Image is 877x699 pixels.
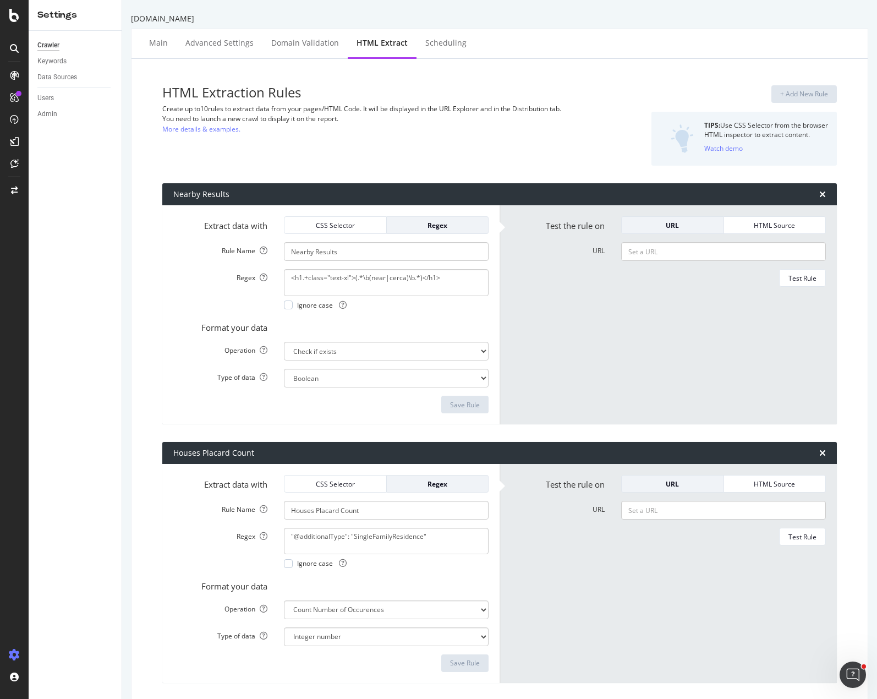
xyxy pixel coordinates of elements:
div: [DOMAIN_NAME] [131,13,868,24]
button: Test Rule [779,528,826,545]
div: Crawler [37,40,59,51]
div: HTML Source [733,221,817,230]
div: Scheduling [425,37,467,48]
a: Users [37,92,114,104]
div: Data Sources [37,72,77,83]
div: times [819,449,826,457]
span: Ignore case [297,559,347,568]
button: CSS Selector [284,216,387,234]
div: Save Rule [450,658,480,668]
label: Type of data [165,369,276,382]
button: Regex [387,475,489,493]
img: DZQOUYU0WpgAAAAASUVORK5CYII= [671,124,694,153]
label: Rule Name [165,501,276,514]
label: Regex [165,528,276,541]
div: You need to launch a new crawl to display it on the report. [162,114,606,123]
button: Save Rule [441,654,489,672]
label: Operation [165,600,276,614]
div: Main [149,37,168,48]
h3: HTML Extraction Rules [162,85,606,100]
a: Crawler [37,40,114,51]
button: CSS Selector [284,475,387,493]
button: URL [621,475,724,493]
div: HTML Source [733,479,817,489]
button: Test Rule [779,269,826,287]
div: + Add New Rule [780,89,828,99]
label: Operation [165,342,276,355]
label: Regex [165,269,276,282]
label: Rule Name [165,242,276,255]
a: Admin [37,108,114,120]
input: Provide a name [284,242,489,261]
button: Save Rule [441,396,489,413]
textarea: "@additionalType": "SingleFamilyResidence" [284,528,489,554]
div: Domain Validation [271,37,339,48]
button: Regex [387,216,489,234]
div: Test Rule [788,274,816,283]
div: Watch demo [704,144,743,153]
label: Extract data with [165,216,276,232]
button: Watch demo [704,139,743,157]
input: Set a URL [621,501,826,520]
div: Advanced Settings [185,37,254,48]
label: Type of data [165,627,276,641]
span: Ignore case [297,301,347,310]
div: Use CSS Selector from the browser [704,121,828,130]
label: Test the rule on [502,475,613,490]
div: CSS Selector [293,479,377,489]
label: Test the rule on [502,216,613,232]
iframe: Intercom live chat [840,662,866,688]
button: HTML Source [724,475,826,493]
label: Format your data [165,318,276,334]
div: URL [631,221,715,230]
div: HTML inspector to extract content. [704,130,828,139]
label: Format your data [165,577,276,592]
input: Provide a name [284,501,489,520]
button: + Add New Rule [771,85,837,103]
input: Set a URL [621,242,826,261]
label: URL [502,242,613,255]
div: HTML Extract [357,37,408,48]
div: Regex [396,221,480,230]
div: Save Rule [450,400,480,409]
textarea: <h1.+class="text-xl">(.*\b(near|cerca)\b.*)</h1> [284,269,489,296]
button: HTML Source [724,216,826,234]
label: Extract data with [165,475,276,490]
label: URL [502,501,613,514]
div: URL [631,479,715,489]
button: URL [621,216,724,234]
div: Houses Placard Count [173,447,254,458]
div: Create up to 10 rules to extract data from your pages/HTML Code. It will be displayed in the URL ... [162,104,606,113]
div: Admin [37,108,57,120]
div: Test Rule [788,532,816,542]
div: Keywords [37,56,67,67]
div: CSS Selector [293,221,377,230]
div: times [819,190,826,199]
a: Keywords [37,56,114,67]
div: Settings [37,9,113,21]
a: More details & examples. [162,123,240,135]
div: Nearby Results [173,189,229,200]
strong: TIPS: [704,121,720,130]
div: Users [37,92,54,104]
a: Data Sources [37,72,114,83]
div: Regex [396,479,480,489]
